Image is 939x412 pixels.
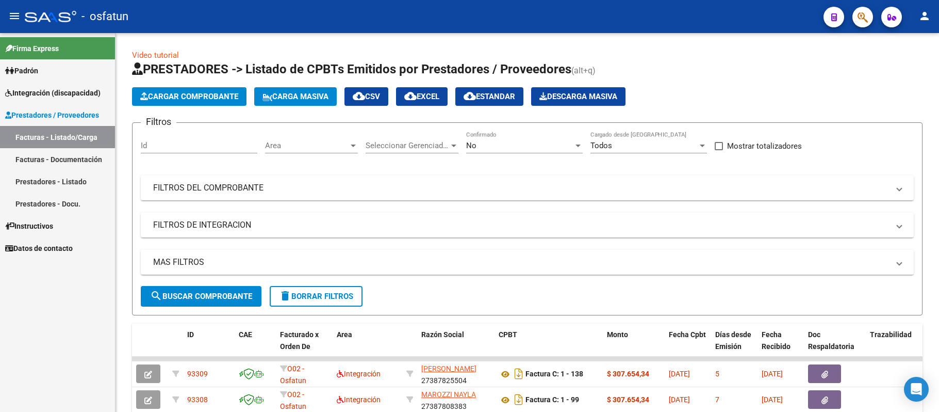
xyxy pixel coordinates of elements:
span: Area [265,141,349,150]
span: Facturado x Orden De [280,330,319,351]
span: Días desde Emisión [715,330,751,351]
span: Instructivos [5,220,53,232]
span: Firma Express [5,43,59,54]
span: MAROZZI NAYLA [421,390,476,399]
span: Buscar Comprobante [150,292,252,301]
span: Datos de contacto [5,243,73,254]
span: [DATE] [762,395,783,404]
span: Fecha Recibido [762,330,790,351]
span: Carga Masiva [262,92,328,101]
app-download-masive: Descarga masiva de comprobantes (adjuntos) [531,87,625,106]
datatable-header-cell: CAE [235,324,276,369]
button: Borrar Filtros [270,286,363,307]
datatable-header-cell: Area [333,324,402,369]
span: ID [187,330,194,339]
button: Descarga Masiva [531,87,625,106]
button: Cargar Comprobante [132,87,246,106]
span: Mostrar totalizadores [727,140,802,152]
span: Todos [590,141,612,150]
datatable-header-cell: ID [183,324,235,369]
mat-icon: search [150,290,162,302]
div: Open Intercom Messenger [904,377,929,402]
span: Integración [337,395,381,404]
datatable-header-cell: CPBT [495,324,603,369]
datatable-header-cell: Facturado x Orden De [276,324,333,369]
datatable-header-cell: Doc Respaldatoria [804,324,866,369]
span: Doc Respaldatoria [808,330,854,351]
datatable-header-cell: Razón Social [417,324,495,369]
span: Estandar [464,92,515,101]
mat-icon: delete [279,290,291,302]
mat-icon: cloud_download [404,90,417,102]
mat-expansion-panel-header: FILTROS DEL COMPROBANTE [141,176,914,200]
div: 27387825504 [421,363,490,385]
span: Descarga Masiva [539,92,617,101]
mat-expansion-panel-header: MAS FILTROS [141,250,914,275]
mat-panel-title: MAS FILTROS [153,257,889,268]
i: Descargar documento [512,366,525,382]
button: CSV [344,87,388,106]
datatable-header-cell: Fecha Recibido [757,324,804,369]
span: 5 [715,370,719,378]
button: Buscar Comprobante [141,286,261,307]
i: Descargar documento [512,391,525,408]
mat-icon: menu [8,10,21,22]
button: Carga Masiva [254,87,337,106]
span: Trazabilidad [870,330,912,339]
mat-icon: cloud_download [464,90,476,102]
button: Estandar [455,87,523,106]
span: Fecha Cpbt [669,330,706,339]
strong: $ 307.654,34 [607,395,649,404]
span: PRESTADORES -> Listado de CPBTs Emitidos por Prestadores / Proveedores [132,62,571,76]
span: Prestadores / Proveedores [5,109,99,121]
span: Razón Social [421,330,464,339]
span: [DATE] [669,395,690,404]
span: Integración (discapacidad) [5,87,101,99]
a: Video tutorial [132,51,179,60]
mat-panel-title: FILTROS DE INTEGRACION [153,219,889,231]
span: Borrar Filtros [279,292,353,301]
span: 7 [715,395,719,404]
span: O02 - Osfatun Propio [280,365,306,397]
span: CPBT [499,330,517,339]
span: Area [337,330,352,339]
mat-panel-title: FILTROS DEL COMPROBANTE [153,182,889,194]
span: [DATE] [669,370,690,378]
span: (alt+q) [571,66,596,75]
span: 93309 [187,370,208,378]
mat-icon: person [918,10,931,22]
span: Monto [607,330,628,339]
strong: Factura C: 1 - 138 [525,370,583,378]
datatable-header-cell: Monto [603,324,665,369]
span: 93308 [187,395,208,404]
span: Integración [337,370,381,378]
span: EXCEL [404,92,439,101]
div: 27387808383 [421,389,490,410]
datatable-header-cell: Fecha Cpbt [665,324,711,369]
span: CSV [353,92,380,101]
strong: Factura C: 1 - 99 [525,396,579,404]
span: Cargar Comprobante [140,92,238,101]
span: [DATE] [762,370,783,378]
button: EXCEL [396,87,448,106]
span: - osfatun [81,5,128,28]
span: [PERSON_NAME] [421,365,476,373]
strong: $ 307.654,34 [607,370,649,378]
span: No [466,141,476,150]
mat-expansion-panel-header: FILTROS DE INTEGRACION [141,213,914,237]
span: Seleccionar Gerenciador [366,141,449,150]
datatable-header-cell: Trazabilidad [866,324,928,369]
datatable-header-cell: Días desde Emisión [711,324,757,369]
mat-icon: cloud_download [353,90,365,102]
span: CAE [239,330,252,339]
h3: Filtros [141,115,176,129]
span: Padrón [5,65,38,76]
